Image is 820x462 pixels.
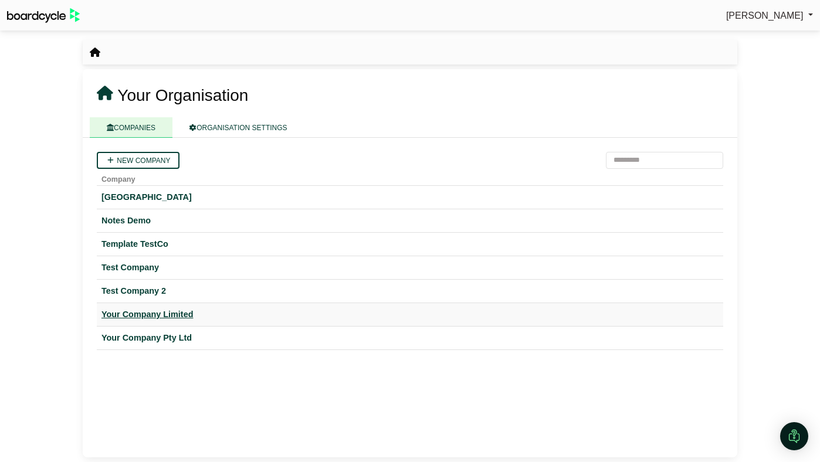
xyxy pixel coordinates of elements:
a: Notes Demo [101,214,719,227]
a: Test Company [101,261,719,274]
nav: breadcrumb [90,45,100,60]
span: [PERSON_NAME] [726,11,804,21]
a: ORGANISATION SETTINGS [172,117,304,138]
a: [GEOGRAPHIC_DATA] [101,191,719,204]
a: Test Company 2 [101,284,719,298]
a: New company [97,152,179,169]
img: BoardcycleBlackGreen-aaafeed430059cb809a45853b8cf6d952af9d84e6e89e1f1685b34bfd5cb7d64.svg [7,8,80,23]
span: Your Organisation [117,86,248,104]
a: Template TestCo [101,237,719,251]
a: Your Company Limited [101,308,719,321]
div: Open Intercom Messenger [780,422,808,450]
a: [PERSON_NAME] [726,8,813,23]
th: Company [97,169,723,186]
a: COMPANIES [90,117,172,138]
a: Your Company Pty Ltd [101,331,719,345]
